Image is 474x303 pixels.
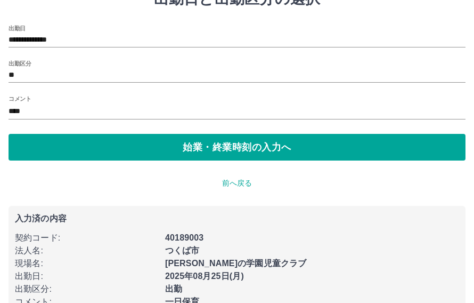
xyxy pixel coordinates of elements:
label: 出勤日 [9,24,26,32]
b: [PERSON_NAME]の学園児童クラブ [165,259,306,268]
p: 出勤日 : [15,270,159,283]
p: 入力済の内容 [15,214,459,223]
p: 法人名 : [15,244,159,257]
p: 出勤区分 : [15,283,159,296]
b: 40189003 [165,233,203,242]
b: つくば市 [165,246,200,255]
p: 前へ戻る [9,178,465,189]
button: 始業・終業時刻の入力へ [9,134,465,161]
p: 現場名 : [15,257,159,270]
p: 契約コード : [15,232,159,244]
label: 出勤区分 [9,59,31,67]
b: 出勤 [165,284,182,293]
b: 2025年08月25日(月) [165,272,244,281]
label: コメント [9,94,31,102]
